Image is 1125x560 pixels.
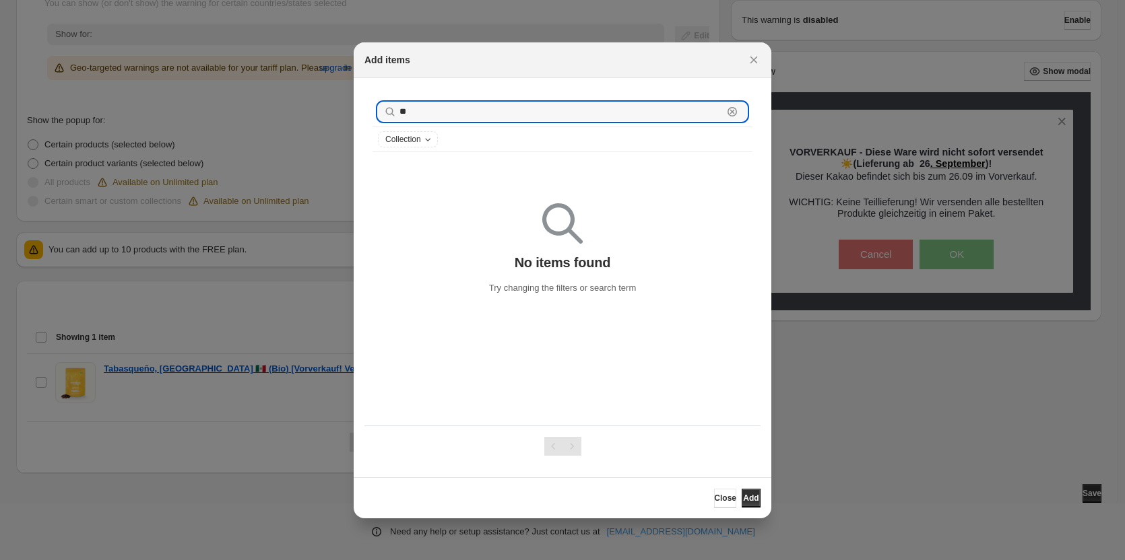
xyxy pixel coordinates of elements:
span: Collection [385,134,421,145]
button: Collection [379,132,437,147]
nav: Pagination [544,437,581,456]
h2: Add items [364,53,410,67]
span: Close [714,493,736,503]
p: Try changing the filters or search term [489,281,636,295]
img: Empty search results [542,203,583,244]
button: Clear [726,105,739,118]
p: No items found [515,254,611,271]
button: Close [714,489,736,508]
span: Add [743,493,759,503]
button: Add [742,489,761,508]
button: Close [744,50,763,69]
